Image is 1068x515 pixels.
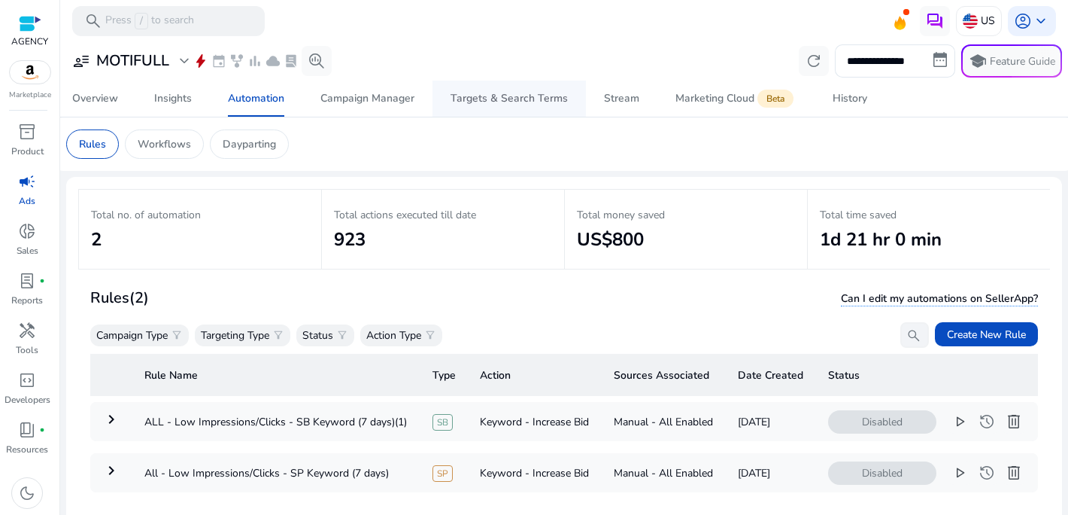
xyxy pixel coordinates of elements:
[223,136,276,152] p: Dayparting
[947,327,1026,343] span: Create New Rule
[675,93,796,105] div: Marketing Cloud
[91,229,309,251] h2: 2
[18,272,36,290] span: lab_profile
[96,328,168,343] p: Campaign Type
[6,443,48,456] p: Resources
[468,453,602,492] td: Keyword - Increase Bid
[963,14,978,29] img: us.svg
[602,354,726,396] th: Sources Associated
[948,410,972,434] button: play_arrow
[90,289,149,307] h3: Rules (2)
[334,229,552,251] h2: 923
[39,278,45,284] span: fiber_manual_record
[228,93,284,104] div: Automation
[948,461,972,485] button: play_arrow
[978,464,996,482] span: history
[577,229,795,251] h2: US$800
[18,484,36,502] span: dark_mode
[135,13,148,29] span: /
[841,291,1038,306] span: Can I edit my automations on SellerApp?
[757,90,793,108] span: Beta
[5,393,50,407] p: Developers
[1032,12,1050,30] span: keyboard_arrow_down
[175,52,193,70] span: expand_more
[11,294,43,307] p: Reports
[84,12,102,30] span: search
[990,54,1055,69] p: Feature Guide
[961,44,1062,78] button: schoolFeature Guide
[828,462,936,485] span: Disabled
[72,93,118,104] div: Overview
[334,207,552,223] p: Total actions executed till date
[72,52,90,70] span: user_attributes
[132,402,420,441] td: ALL - Low Impressions/Clicks - SB Keyword (7 days)(1)
[132,354,420,396] th: Rule Name
[820,207,1038,223] p: Total time saved
[969,52,987,70] span: school
[102,410,120,428] mat-icon: keyboard_arrow_right
[302,328,333,343] p: Status
[272,329,284,341] span: filter_alt
[18,421,36,439] span: book_4
[105,13,194,29] p: Press to search
[138,136,191,152] p: Workflows
[132,453,420,492] td: All - Low Impressions/Clicks - SP Keyword (7 days)
[951,464,969,482] span: play_arrow
[833,93,867,104] div: History
[18,321,36,340] span: handyman
[102,462,120,480] mat-icon: keyboard_arrow_right
[726,354,816,396] th: Date Created
[9,90,51,101] p: Marketplace
[229,53,244,69] span: family_history
[468,354,602,396] th: Action
[577,207,795,223] p: Total money saved
[978,413,996,431] span: history
[96,52,169,70] h3: MOTIFULL
[18,123,36,141] span: inventory_2
[79,136,106,152] p: Rules
[284,53,299,69] span: lab_profile
[201,328,269,343] p: Targeting Type
[726,402,816,441] td: [DATE]
[1002,410,1026,434] button: delete
[951,413,969,431] span: play_arrow
[1005,464,1023,482] span: delete
[975,410,999,434] button: history
[451,93,568,104] div: Targets & Search Terms
[265,53,281,69] span: cloud
[816,354,1038,396] th: Status
[302,46,332,76] button: search_insights
[424,329,436,341] span: filter_alt
[211,53,226,69] span: event
[39,427,45,433] span: fiber_manual_record
[604,93,639,104] div: Stream
[154,93,192,104] div: Insights
[18,172,36,190] span: campaign
[91,207,309,223] p: Total no. of automation
[18,222,36,240] span: donut_small
[193,53,208,69] span: bolt
[432,414,453,431] span: SB
[935,322,1038,346] button: Create New Rule
[420,354,468,396] th: Type
[1005,413,1023,431] span: delete
[18,371,36,389] span: code_blocks
[308,52,326,70] span: search_insights
[1014,12,1032,30] span: account_circle
[11,145,44,158] p: Product
[981,8,995,34] p: US
[906,328,921,343] span: search
[10,61,50,84] img: amazon.svg
[16,343,38,357] p: Tools
[805,52,823,70] span: refresh
[1002,461,1026,485] button: delete
[799,46,829,76] button: refresh
[19,194,35,208] p: Ads
[11,35,48,48] p: AGENCY
[171,329,183,341] span: filter_alt
[432,465,453,482] span: SP
[975,461,999,485] button: history
[247,53,262,69] span: bar_chart
[726,453,816,492] td: [DATE]
[17,244,38,257] p: Sales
